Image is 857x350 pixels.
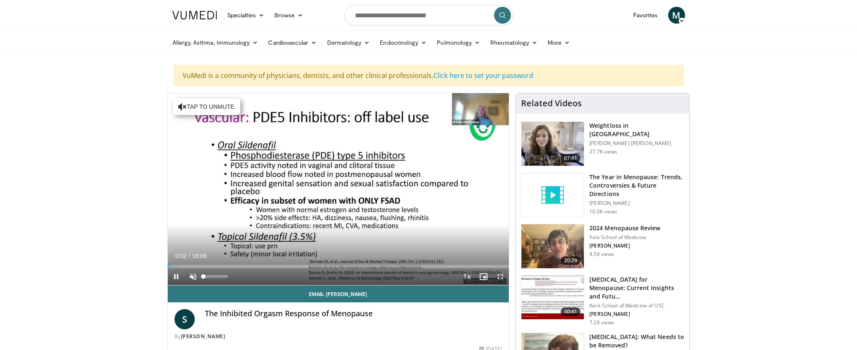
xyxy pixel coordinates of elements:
p: [PERSON_NAME] [PERSON_NAME] [589,140,684,147]
p: 7.2K views [589,319,614,326]
a: Click here to set your password [433,71,533,80]
img: VuMedi Logo [172,11,217,19]
p: [PERSON_NAME] [589,311,684,318]
p: Keck School of Medicine of USC [589,302,684,309]
img: 692f135d-47bd-4f7e-b54d-786d036e68d3.150x105_q85_crop-smart_upscale.jpg [521,224,584,268]
a: The Year in Menopause: Trends, Controversies & Future Directions [PERSON_NAME] 10.0K views [521,173,684,218]
a: Specialties [222,7,270,24]
a: Cardiovascular [263,34,322,51]
p: [PERSON_NAME] [589,242,660,249]
button: Enable picture-in-picture mode [475,268,492,285]
p: 27.7K views [589,148,617,155]
a: 20:29 2024 Menopause Review Yale School of Medicine [PERSON_NAME] 4.5K views [521,224,684,269]
p: 10.0K views [589,208,617,215]
span: 0:02 [175,253,187,259]
a: [PERSON_NAME] [181,333,226,340]
button: Playback Rate [458,268,475,285]
button: Pause [168,268,185,285]
img: video_placeholder_short.svg [521,173,584,217]
h4: The Inhibited Orgasm Response of Menopause [205,309,502,318]
a: S [175,309,195,329]
h3: The Year in Menopause: Trends, Controversies & Future Directions [589,173,684,198]
span: / [189,253,191,259]
a: Endocrinology [375,34,432,51]
a: Allergy, Asthma, Immunology [167,34,263,51]
a: M [668,7,685,24]
div: By [175,333,502,340]
p: Yale School of Medicine [589,234,660,241]
span: 30:41 [561,307,581,316]
div: VuMedi is a community of physicians, dentists, and other clinical professionals. [174,65,684,86]
input: Search topics, interventions [344,5,513,25]
a: Browse [269,7,308,24]
div: Progress Bar [168,265,509,268]
p: 4.5K views [589,251,614,258]
span: 18:06 [192,253,207,259]
h3: [MEDICAL_DATA] for Menopause: Current Insights and Futu… [589,275,684,301]
span: 07:41 [561,154,581,162]
a: 07:41 Weightloss in [GEOGRAPHIC_DATA] [PERSON_NAME] [PERSON_NAME] 27.7K views [521,121,684,166]
button: Tap to unmute [173,98,240,115]
button: Fullscreen [492,268,509,285]
a: Favorites [628,7,663,24]
h3: [MEDICAL_DATA]: What Needs to be Removed? [589,333,684,350]
a: Rheumatology [485,34,543,51]
a: More [543,34,575,51]
a: 30:41 [MEDICAL_DATA] for Menopause: Current Insights and Futu… Keck School of Medicine of USC [PE... [521,275,684,326]
h3: Weightloss in [GEOGRAPHIC_DATA] [589,121,684,138]
img: 9983fed1-7565-45be-8934-aef1103ce6e2.150x105_q85_crop-smart_upscale.jpg [521,122,584,166]
button: Unmute [185,268,201,285]
div: Volume Level [204,275,228,278]
span: 20:29 [561,256,581,265]
a: Dermatology [322,34,375,51]
p: [PERSON_NAME] [589,200,684,207]
h4: Related Videos [521,98,582,108]
video-js: Video Player [168,93,509,285]
a: Pulmonology [432,34,485,51]
img: 47271b8a-94f4-49c8-b914-2a3d3af03a9e.150x105_q85_crop-smart_upscale.jpg [521,276,584,320]
h3: 2024 Menopause Review [589,224,660,232]
a: Email [PERSON_NAME] [168,285,509,302]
